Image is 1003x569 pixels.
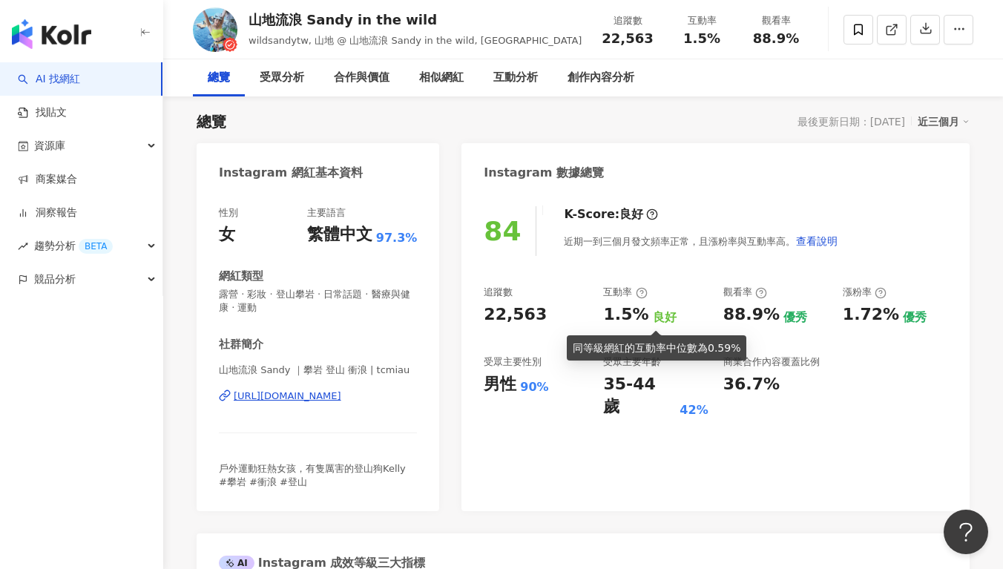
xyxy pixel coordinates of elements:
[783,309,807,326] div: 優秀
[723,373,780,396] div: 36.7%
[197,111,226,132] div: 總覽
[674,13,730,28] div: 互動率
[419,69,464,87] div: 相似網紅
[603,355,661,369] div: 受眾主要年齡
[34,263,76,296] span: 競品分析
[653,309,677,326] div: 良好
[843,286,887,299] div: 漲粉率
[603,286,647,299] div: 互動率
[307,206,346,220] div: 主要語言
[219,364,417,377] span: 山地流浪 Sandy ｜攀岩 登山 衝浪 | tcmiau
[219,165,363,181] div: Instagram 網紅基本資料
[219,223,235,246] div: 女
[520,379,548,395] div: 90%
[748,13,804,28] div: 觀看率
[484,216,521,246] div: 84
[564,226,838,256] div: 近期一到三個月發文頻率正常，且漲粉率與互動率高。
[573,340,740,356] div: 同等級網紅的互動率中位數為
[249,35,582,46] span: wildsandytw, 山地 @ 山地流浪 Sandy in the wild, [GEOGRAPHIC_DATA]
[798,116,905,128] div: 最後更新日期：[DATE]
[376,230,418,246] span: 97.3%
[260,69,304,87] div: 受眾分析
[599,13,656,28] div: 追蹤數
[603,373,676,419] div: 35-44 歲
[708,342,740,354] span: 0.59%
[208,69,230,87] div: 總覽
[753,31,799,46] span: 88.9%
[334,69,389,87] div: 合作與價值
[193,7,237,52] img: KOL Avatar
[12,19,91,49] img: logo
[34,229,113,263] span: 趨勢分析
[796,235,838,247] span: 查看說明
[219,288,417,315] span: 露營 · 彩妝 · 登山攀岩 · 日常話題 · 醫療與健康 · 運動
[18,205,77,220] a: 洞察報告
[219,389,417,403] a: [URL][DOMAIN_NAME]
[683,31,720,46] span: 1.5%
[723,355,820,369] div: 商業合作內容覆蓋比例
[484,373,516,396] div: 男性
[18,105,67,120] a: 找貼文
[484,286,513,299] div: 追蹤數
[249,10,582,29] div: 山地流浪 Sandy in the wild
[219,337,263,352] div: 社群簡介
[34,129,65,162] span: 資源庫
[484,303,547,326] div: 22,563
[723,303,780,326] div: 88.9%
[843,303,899,326] div: 1.72%
[619,206,643,223] div: 良好
[219,269,263,284] div: 網紅類型
[603,303,648,326] div: 1.5%
[234,389,341,403] div: [URL][DOMAIN_NAME]
[484,165,604,181] div: Instagram 數據總覽
[568,69,634,87] div: 創作內容分析
[680,402,708,418] div: 42%
[944,510,988,554] iframe: Help Scout Beacon - Open
[493,69,538,87] div: 互動分析
[18,172,77,187] a: 商案媒合
[564,206,658,223] div: K-Score :
[602,30,653,46] span: 22,563
[219,206,238,220] div: 性別
[795,226,838,256] button: 查看說明
[18,72,80,87] a: searchAI 找網紅
[219,463,406,487] span: 戶外運動狂熱女孩，有隻厲害的登山狗Kelly #攀岩 #衝浪 #登山
[484,355,542,369] div: 受眾主要性別
[307,223,372,246] div: 繁體中文
[918,112,970,131] div: 近三個月
[903,309,927,326] div: 優秀
[79,239,113,254] div: BETA
[723,286,767,299] div: 觀看率
[18,241,28,251] span: rise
